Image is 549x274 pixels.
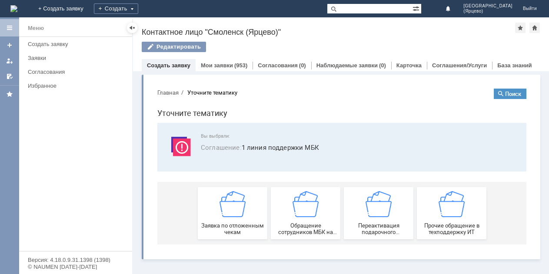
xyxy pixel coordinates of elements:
[37,8,87,14] div: Уточните тематику
[127,23,137,33] div: Скрыть меню
[123,141,187,154] span: Обращение сотрудников МБК на недоступность тех. поддержки
[142,28,515,36] div: Контактное лицо "Смоленск (Ярцево)"
[316,62,378,69] a: Наблюдаемые заявки
[47,106,117,158] button: Заявка по отложенным чекам
[120,106,190,158] button: Обращение сотрудников МБК на недоступность тех. поддержки
[50,52,366,57] span: Вы выбрали:
[24,37,130,51] a: Создать заявку
[201,62,233,69] a: Мои заявки
[193,106,263,158] a: Переактивация подарочного сертификата
[28,41,127,47] div: Создать заявку
[234,62,247,69] div: (953)
[147,62,190,69] a: Создать заявку
[215,109,241,135] img: getfafe0041f1c547558d014b707d1d9f05
[269,141,333,154] span: Прочие обращение в техподдержку ИТ
[413,4,421,12] span: Расширенный поиск
[17,52,43,78] img: svg%3E
[3,69,17,83] a: Мои согласования
[10,5,17,12] a: Перейти на домашнюю страницу
[7,25,376,38] h1: Уточните тематику
[343,7,376,17] button: Поиск
[28,264,123,270] div: © NAUMEN [DATE]-[DATE]
[379,62,386,69] div: (0)
[288,109,314,135] img: getfafe0041f1c547558d014b707d1d9f05
[258,62,298,69] a: Согласования
[142,109,168,135] img: getfafe0041f1c547558d014b707d1d9f05
[299,62,306,69] div: (0)
[28,69,127,75] div: Согласования
[10,5,17,12] img: logo
[50,61,91,70] span: Соглашение :
[28,55,127,61] div: Заявки
[266,106,336,158] a: Прочие обращение в техподдержку ИТ
[50,61,366,71] span: 1 линия поддержки МБК
[515,23,526,33] div: Добавить в избранное
[69,109,95,135] img: getfafe0041f1c547558d014b707d1d9f05
[50,141,114,154] span: Заявка по отложенным чекам
[529,23,540,33] div: Сделать домашней страницей
[463,9,512,14] span: (Ярцево)
[3,38,17,52] a: Создать заявку
[396,62,422,69] a: Карточка
[196,141,260,154] span: Переактивация подарочного сертификата
[432,62,487,69] a: Соглашения/Услуги
[28,23,44,33] div: Меню
[24,65,130,79] a: Согласования
[497,62,532,69] a: База знаний
[24,51,130,65] a: Заявки
[3,54,17,68] a: Мои заявки
[94,3,138,14] div: Создать
[28,257,123,263] div: Версия: 4.18.0.9.31.1398 (1398)
[463,3,512,9] span: [GEOGRAPHIC_DATA]
[28,83,117,89] div: Избранное
[7,7,28,15] button: Главная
